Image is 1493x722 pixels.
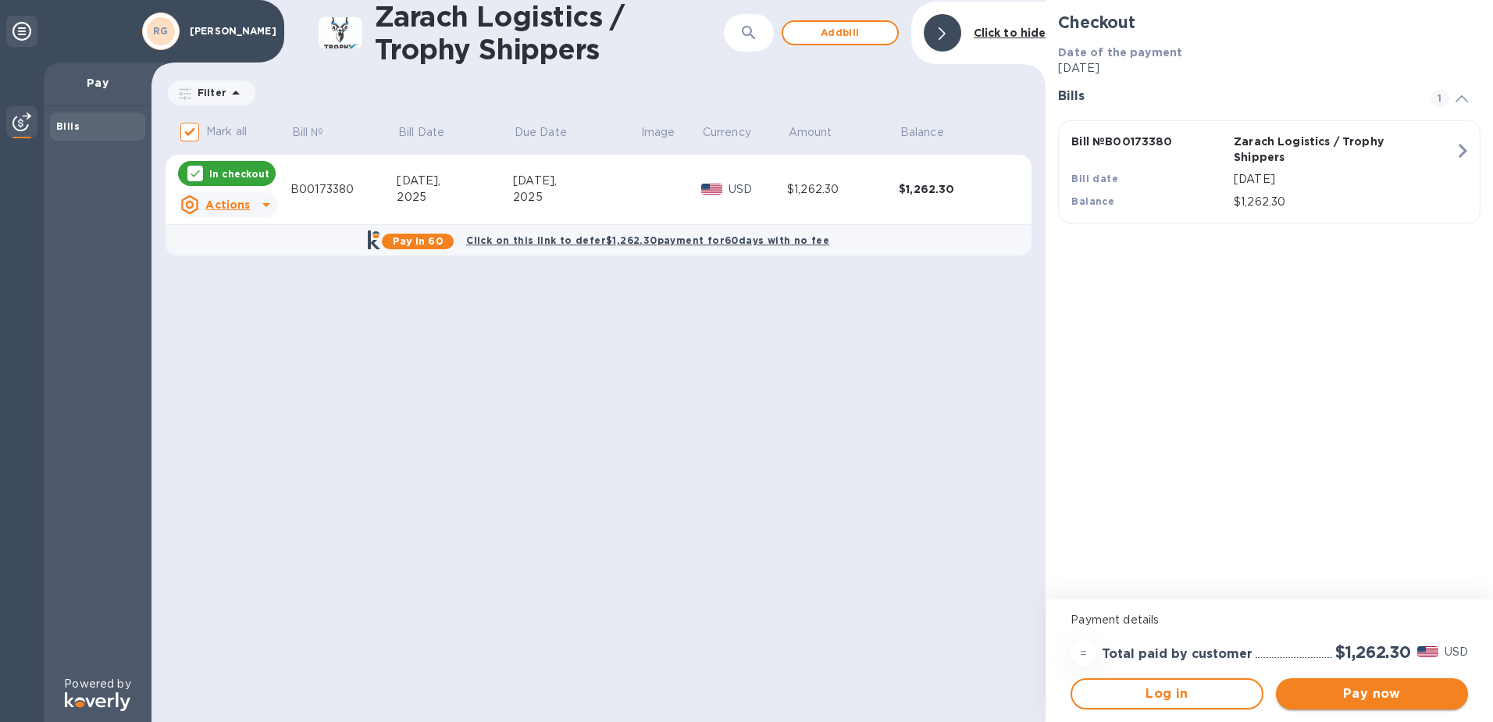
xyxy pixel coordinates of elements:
[641,124,675,141] p: Image
[205,198,250,211] u: Actions
[292,124,344,141] span: Bill №
[1058,60,1481,77] p: [DATE]
[513,189,640,206] div: 2025
[292,124,324,141] p: Bill №
[701,184,722,195] img: USD
[1058,13,1481,32] h2: Checkout
[1288,684,1456,703] span: Pay now
[1417,646,1438,657] img: USD
[65,692,130,711] img: Logo
[1431,89,1449,108] span: 1
[789,124,853,141] span: Amount
[1234,134,1390,165] p: Zarach Logistics / Trophy Shippers
[515,124,567,141] p: Due Date
[397,189,513,206] div: 2025
[191,86,226,99] p: Filter
[209,167,269,180] p: In checkout
[290,181,397,198] div: B00173380
[515,124,587,141] span: Due Date
[703,124,751,141] p: Currency
[1058,120,1481,223] button: Bill №B00173380Zarach Logistics / Trophy ShippersBill date[DATE]Balance$1,262.30
[1071,612,1468,628] p: Payment details
[1071,134,1228,149] p: Bill № B00173380
[1071,195,1114,207] b: Balance
[64,676,130,692] p: Powered by
[1058,89,1412,104] h3: Bills
[796,23,885,42] span: Add bill
[787,181,899,198] div: $1,262.30
[789,124,832,141] p: Amount
[1102,647,1252,662] h3: Total paid by customer
[899,181,1010,197] div: $1,262.30
[900,124,964,141] span: Balance
[153,25,169,37] b: RG
[466,234,829,246] b: Click on this link to defer $1,262.30 payment for 60 days with no fee
[1445,644,1468,660] p: USD
[1234,194,1455,210] p: $1,262.30
[729,181,787,198] p: USD
[393,235,444,247] b: Pay in 60
[397,173,513,189] div: [DATE],
[513,173,640,189] div: [DATE],
[1058,46,1182,59] b: Date of the payment
[190,26,268,37] p: [PERSON_NAME]
[782,20,899,45] button: Addbill
[56,75,139,91] p: Pay
[1335,642,1411,662] h2: $1,262.30
[206,123,247,140] p: Mark all
[974,27,1046,39] b: Click to hide
[1234,171,1455,188] p: [DATE]
[1071,641,1096,666] div: =
[1276,678,1468,709] button: Pay now
[1085,684,1249,703] span: Log in
[900,124,944,141] p: Balance
[1071,678,1263,709] button: Log in
[398,124,465,141] span: Bill Date
[398,124,444,141] p: Bill Date
[56,120,80,132] b: Bills
[1071,173,1118,184] b: Bill date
